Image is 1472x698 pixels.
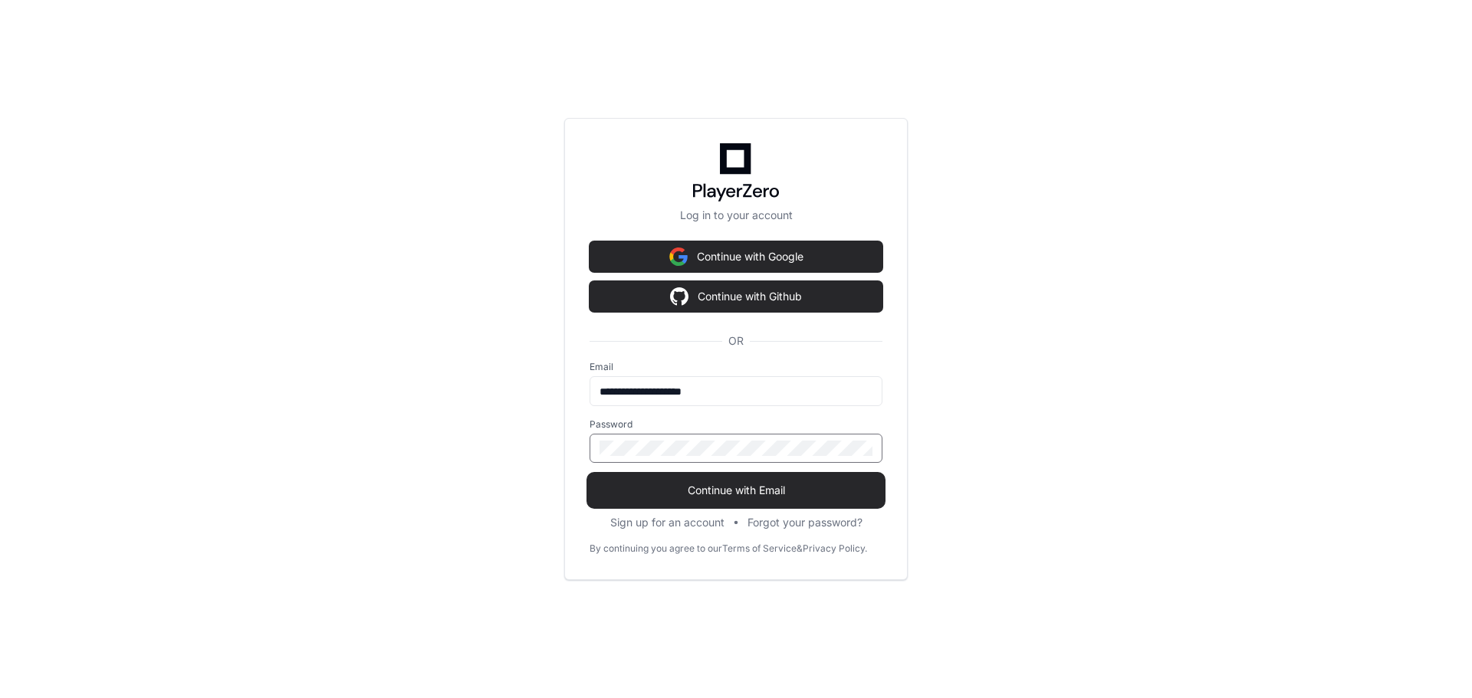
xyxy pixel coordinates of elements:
button: Continue with Github [590,281,882,312]
a: Terms of Service [722,542,797,555]
span: Continue with Email [590,483,882,498]
div: & [797,542,803,555]
a: Privacy Policy. [803,542,867,555]
label: Email [590,361,882,373]
label: Password [590,418,882,431]
p: Log in to your account [590,208,882,223]
img: Sign in with google [670,281,688,312]
img: Sign in with google [669,241,688,272]
div: By continuing you agree to our [590,542,722,555]
button: Forgot your password? [747,515,863,530]
button: Continue with Email [590,475,882,506]
span: OR [722,333,750,349]
button: Sign up for an account [610,515,724,530]
button: Continue with Google [590,241,882,272]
